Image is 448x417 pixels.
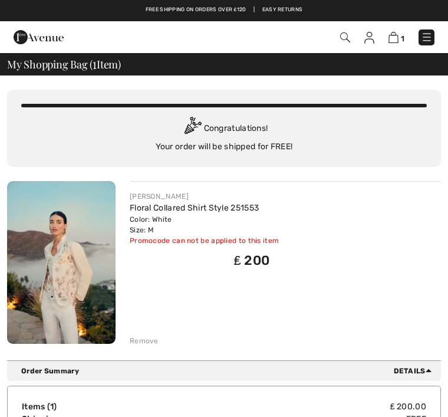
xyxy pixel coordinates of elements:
span: 1 [401,34,404,43]
span: | [253,6,255,14]
td: ₤ 200.00 [190,400,426,413]
img: Shopping Bag [388,32,398,43]
span: ₤ 200 [234,252,270,268]
span: My Shopping Bag ( Item) [7,59,121,70]
span: Details [394,366,436,376]
a: 1ère Avenue [14,32,64,42]
div: [PERSON_NAME] [130,191,279,202]
span: 1 [93,57,97,70]
img: Congratulation2.svg [180,117,204,140]
td: Items ( ) [22,400,190,413]
div: Order Summary [21,366,436,376]
img: Menu [421,31,433,43]
div: Congratulations! Your order will be shipped for FREE! [21,117,427,153]
img: Floral Collared Shirt Style 251553 [7,181,116,344]
img: Search [340,32,350,42]
a: 1 [388,31,404,44]
a: Easy Returns [262,6,303,14]
img: 1ère Avenue [14,25,64,49]
div: Remove [130,336,159,346]
div: Promocode can not be applied to this item [130,235,279,246]
img: My Info [364,32,374,44]
div: Color: White Size: M [130,214,279,235]
span: 1 [50,402,54,412]
a: Floral Collared Shirt Style 251553 [130,203,259,213]
a: Free shipping on orders over ₤120 [146,6,246,14]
